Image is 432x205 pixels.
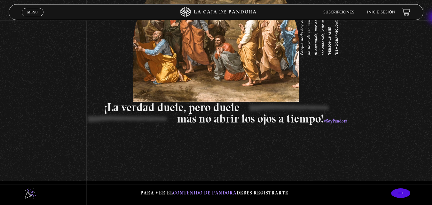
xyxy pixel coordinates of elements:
p: Para ver el debes registrarte [140,189,288,197]
a: Inicie sesión [367,11,395,14]
a: Suscripciones [323,11,354,14]
p: Porque nada hay oculto, que no haya de ser manifestado; ni escondido, que no haya de ser conocido... [299,4,341,55]
span: contenido de Pandora [173,190,237,196]
span: Cerrar [25,16,40,20]
span: #SoyPandora [324,119,347,123]
span: [PERSON_NAME][DEMOGRAPHIC_DATA] [327,4,341,55]
span: Menu [27,10,38,14]
a: View your shopping cart [402,8,410,16]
